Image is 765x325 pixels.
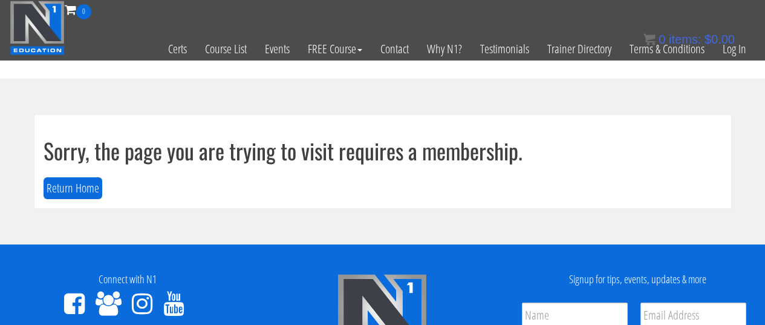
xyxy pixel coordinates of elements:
a: Course List [196,19,256,79]
a: Log In [714,19,755,79]
img: icon11.png [643,33,656,45]
a: Contact [371,19,418,79]
a: Terms & Conditions [620,19,714,79]
a: Events [256,19,299,79]
a: 0 [65,1,91,18]
a: Why N1? [418,19,471,79]
a: Testimonials [471,19,538,79]
a: 0 items: $0.00 [643,33,735,46]
span: 0 [76,4,91,19]
span: $ [705,33,711,46]
button: Return Home [44,177,102,200]
bdi: 0.00 [705,33,735,46]
h4: Signup for tips, events, updates & more [519,274,756,286]
h4: Connect with N1 [9,274,246,286]
h1: Sorry, the page you are trying to visit requires a membership. [44,139,722,163]
span: 0 [659,33,665,46]
img: n1-education [10,1,65,55]
a: Certs [159,19,196,79]
a: Trainer Directory [538,19,620,79]
span: items: [669,33,701,46]
a: FREE Course [299,19,371,79]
